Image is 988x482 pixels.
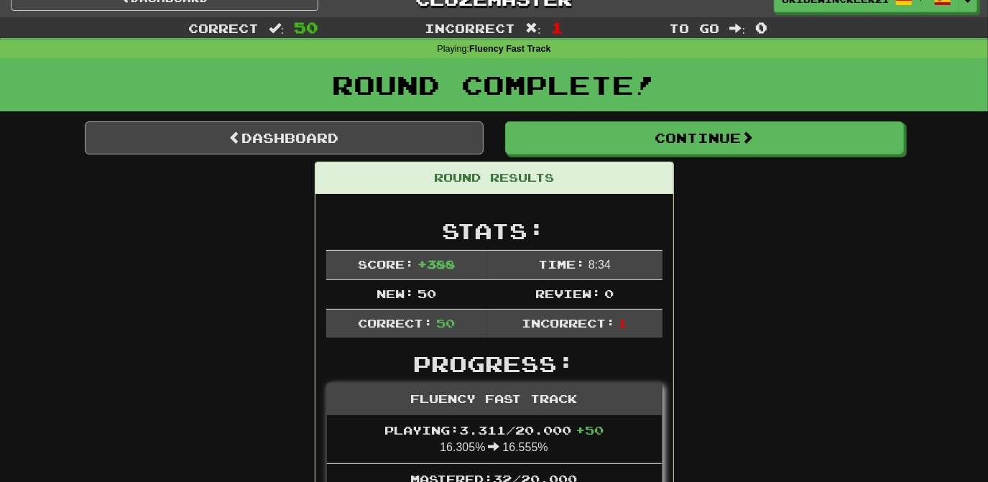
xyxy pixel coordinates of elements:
span: To go [670,21,720,35]
span: 0 [755,19,767,36]
div: Fluency Fast Track [327,384,662,415]
span: 50 [436,316,455,330]
span: 50 [417,287,436,300]
span: Time: [538,257,585,271]
span: : [730,22,746,34]
h2: Progress: [326,352,662,376]
li: 16.305% 16.555% [327,415,662,464]
span: Correct [188,21,259,35]
span: 0 [604,287,614,300]
a: Dashboard [85,121,484,154]
span: : [269,22,285,34]
span: 1 [618,316,627,330]
span: Correct: [358,316,433,330]
span: Playing: 3.311 / 20.000 [384,423,604,437]
span: 1 [551,19,563,36]
strong: Fluency Fast Track [469,44,550,54]
span: Score: [358,257,414,271]
span: 50 [294,19,318,36]
span: New: [377,287,414,300]
h2: Stats: [326,219,662,243]
h1: Round Complete! [5,70,983,99]
span: Review: [535,287,601,300]
div: Round Results [315,162,673,194]
span: 8 : 34 [588,259,611,271]
span: Incorrect: [522,316,615,330]
span: + 50 [576,423,604,437]
span: : [525,22,541,34]
span: + 388 [417,257,455,271]
span: Incorrect [425,21,515,35]
button: Continue [505,121,904,154]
